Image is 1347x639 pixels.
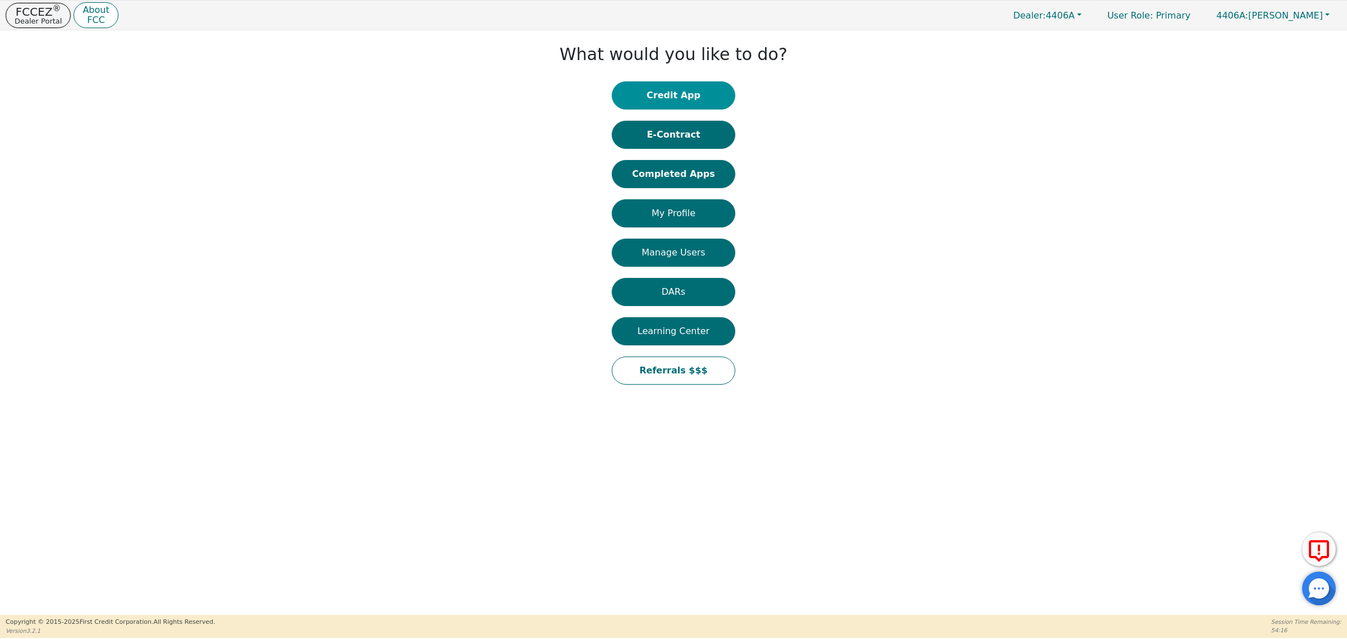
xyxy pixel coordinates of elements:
p: Version 3.2.1 [6,627,215,635]
span: All Rights Reserved. [153,618,215,626]
a: User Role: Primary [1096,4,1202,26]
button: E-Contract [612,121,735,149]
button: 4406A:[PERSON_NAME] [1204,7,1341,24]
span: [PERSON_NAME] [1216,10,1323,21]
button: AboutFCC [74,2,118,29]
button: Manage Users [612,239,735,267]
p: FCCEZ [15,6,62,17]
sup: ® [53,3,61,13]
p: About [83,6,109,15]
button: Report Error to FCC [1302,532,1336,566]
button: Learning Center [612,317,735,345]
p: FCC [83,16,109,25]
p: Copyright © 2015- 2025 First Credit Corporation. [6,618,215,627]
button: Referrals $$$ [612,357,735,385]
p: Primary [1096,4,1202,26]
p: Dealer Portal [15,17,62,25]
span: User Role : [1107,10,1153,21]
button: DARs [612,278,735,306]
button: Dealer:4406A [1001,7,1093,24]
p: 54:16 [1271,626,1341,635]
p: Session Time Remaining: [1271,618,1341,626]
span: 4406A [1013,10,1075,21]
button: Credit App [612,81,735,109]
button: FCCEZ®Dealer Portal [6,3,71,28]
button: Completed Apps [612,160,735,188]
span: Dealer: [1013,10,1046,21]
button: My Profile [612,199,735,227]
h1: What would you like to do? [560,44,787,65]
span: 4406A: [1216,10,1248,21]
